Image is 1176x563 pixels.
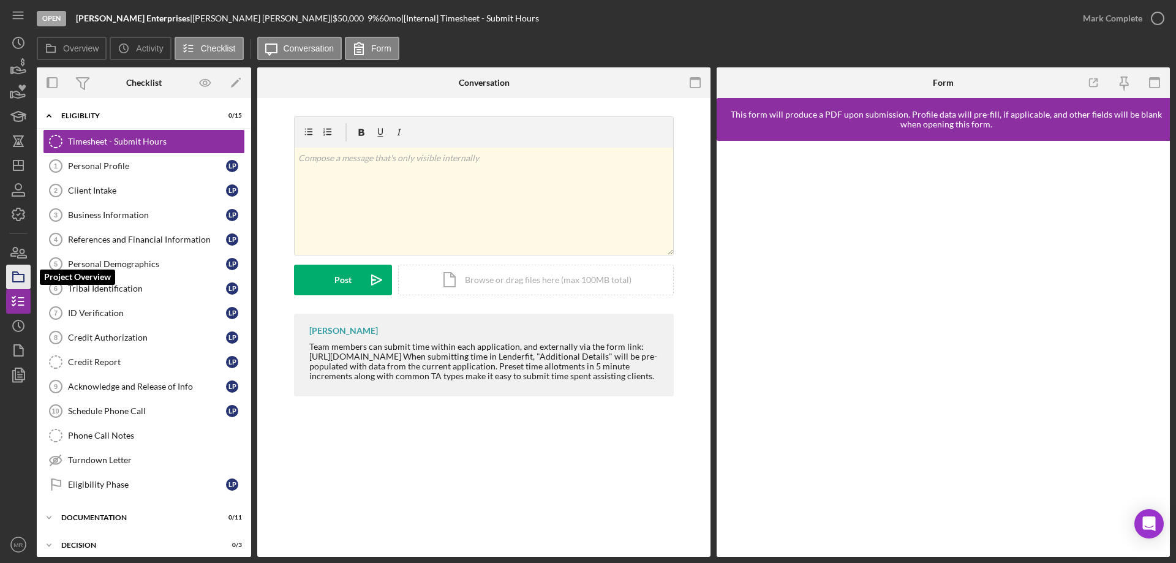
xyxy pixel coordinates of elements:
[226,258,238,270] div: L P
[226,282,238,295] div: L P
[110,37,171,60] button: Activity
[226,380,238,393] div: L P
[220,112,242,119] div: 0 / 15
[43,448,245,472] a: Turndown Letter
[226,184,238,197] div: L P
[68,357,226,367] div: Credit Report
[51,407,59,415] tspan: 10
[37,37,107,60] button: Overview
[126,78,162,88] div: Checklist
[68,431,244,440] div: Phone Call Notes
[309,342,661,381] div: Team members can submit time within each application, and externally via the form link: [URL][DOM...
[192,13,333,23] div: [PERSON_NAME] [PERSON_NAME] |
[401,13,539,23] div: | [Internal] Timesheet - Submit Hours
[43,227,245,252] a: 4References and Financial InformationLP
[226,233,238,246] div: L P
[68,406,226,416] div: Schedule Phone Call
[226,160,238,172] div: L P
[61,112,211,119] div: Eligiblity
[54,334,58,341] tspan: 8
[136,43,163,53] label: Activity
[54,383,58,390] tspan: 9
[220,542,242,549] div: 0 / 3
[371,43,391,53] label: Form
[729,153,1159,545] iframe: Lenderfit form
[43,154,245,178] a: 1Personal ProfileLP
[367,13,379,23] div: 9 %
[54,162,58,170] tspan: 1
[54,236,58,243] tspan: 4
[68,333,226,342] div: Credit Authorization
[1083,6,1142,31] div: Mark Complete
[43,252,245,276] a: 5Personal DemographicsLP
[43,178,245,203] a: 2Client IntakeLP
[54,309,58,317] tspan: 7
[68,137,244,146] div: Timesheet - Submit Hours
[284,43,334,53] label: Conversation
[68,210,226,220] div: Business Information
[333,13,364,23] span: $50,000
[201,43,236,53] label: Checklist
[43,472,245,497] a: Eligibility PhaseLP
[43,350,245,374] a: Credit ReportLP
[933,78,954,88] div: Form
[68,308,226,318] div: ID Verification
[723,110,1170,129] div: This form will produce a PDF upon submission. Profile data will pre-fill, if applicable, and othe...
[226,331,238,344] div: L P
[68,284,226,293] div: Tribal Identification
[345,37,399,60] button: Form
[459,78,510,88] div: Conversation
[226,307,238,319] div: L P
[76,13,190,23] b: [PERSON_NAME] Enterprises
[76,13,192,23] div: |
[257,37,342,60] button: Conversation
[1134,509,1164,538] div: Open Intercom Messenger
[68,235,226,244] div: References and Financial Information
[54,187,58,194] tspan: 2
[37,11,66,26] div: Open
[220,514,242,521] div: 0 / 11
[54,260,58,268] tspan: 5
[14,542,23,548] text: MR
[43,325,245,350] a: 8Credit AuthorizationLP
[68,480,226,489] div: Eligibility Phase
[43,374,245,399] a: 9Acknowledge and Release of InfoLP
[68,455,244,465] div: Turndown Letter
[309,326,378,336] div: [PERSON_NAME]
[68,259,226,269] div: Personal Demographics
[54,285,58,292] tspan: 6
[61,514,211,521] div: Documentation
[43,399,245,423] a: 10Schedule Phone CallLP
[175,37,244,60] button: Checklist
[226,209,238,221] div: L P
[43,203,245,227] a: 3Business InformationLP
[61,542,211,549] div: Decision
[226,405,238,417] div: L P
[43,423,245,448] a: Phone Call Notes
[6,532,31,557] button: MR
[43,301,245,325] a: 7ID VerificationLP
[294,265,392,295] button: Post
[226,356,238,368] div: L P
[334,265,352,295] div: Post
[68,382,226,391] div: Acknowledge and Release of Info
[54,211,58,219] tspan: 3
[1071,6,1170,31] button: Mark Complete
[68,161,226,171] div: Personal Profile
[226,478,238,491] div: L P
[43,129,245,154] a: Timesheet - Submit Hours
[379,13,401,23] div: 60 mo
[43,276,245,301] a: 6Tribal IdentificationLP
[63,43,99,53] label: Overview
[68,186,226,195] div: Client Intake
